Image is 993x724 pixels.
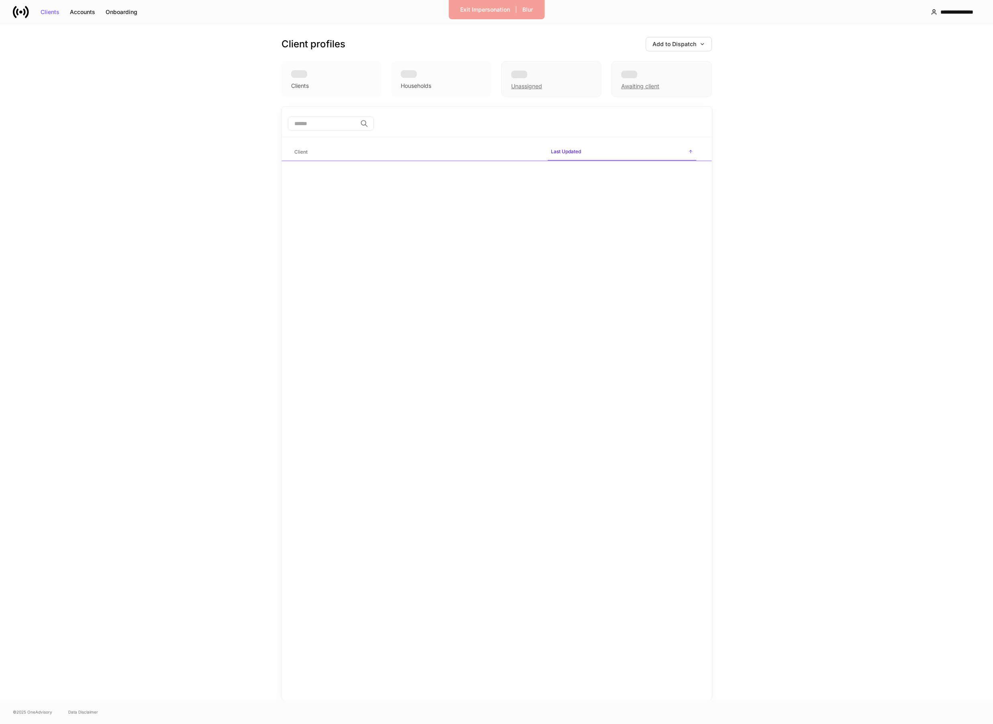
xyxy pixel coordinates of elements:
div: Onboarding [106,9,137,15]
div: Accounts [70,9,95,15]
h6: Last Updated [551,148,581,155]
button: Clients [35,6,65,18]
h3: Client profiles [281,38,345,51]
button: Add to Dispatch [646,37,712,51]
button: Onboarding [100,6,143,18]
div: Unassigned [511,82,542,90]
div: Add to Dispatch [652,41,705,47]
div: Unassigned [501,61,602,97]
span: Client [291,144,541,160]
h6: Client [294,148,308,156]
button: Blur [517,3,538,16]
div: Clients [291,82,309,90]
button: Accounts [65,6,100,18]
a: Data Disclaimer [68,709,98,715]
span: © 2025 OneAdvisory [13,709,52,715]
div: Blur [522,7,533,12]
div: Awaiting client [621,82,659,90]
div: Households [401,82,431,90]
div: Clients [41,9,59,15]
button: Exit Impersonation [455,3,515,16]
span: Last Updated [548,144,696,161]
div: Exit Impersonation [460,7,510,12]
div: Awaiting client [611,61,712,97]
